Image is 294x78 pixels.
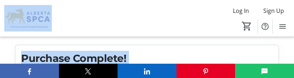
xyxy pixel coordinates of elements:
[233,6,249,15] span: Log In
[59,64,118,78] button: X
[227,5,255,16] button: Log In
[4,5,52,32] img: Alberta SPCA's Logo
[118,64,176,78] button: LinkedIn
[258,19,272,34] button: Help
[240,20,253,33] button: Cart
[21,51,273,66] h1: Purchase Complete!
[258,5,290,16] button: Sign Up
[176,64,235,78] button: Pinterest
[235,64,294,78] button: SMS
[275,19,290,34] button: Menu
[263,6,284,15] span: Sign Up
